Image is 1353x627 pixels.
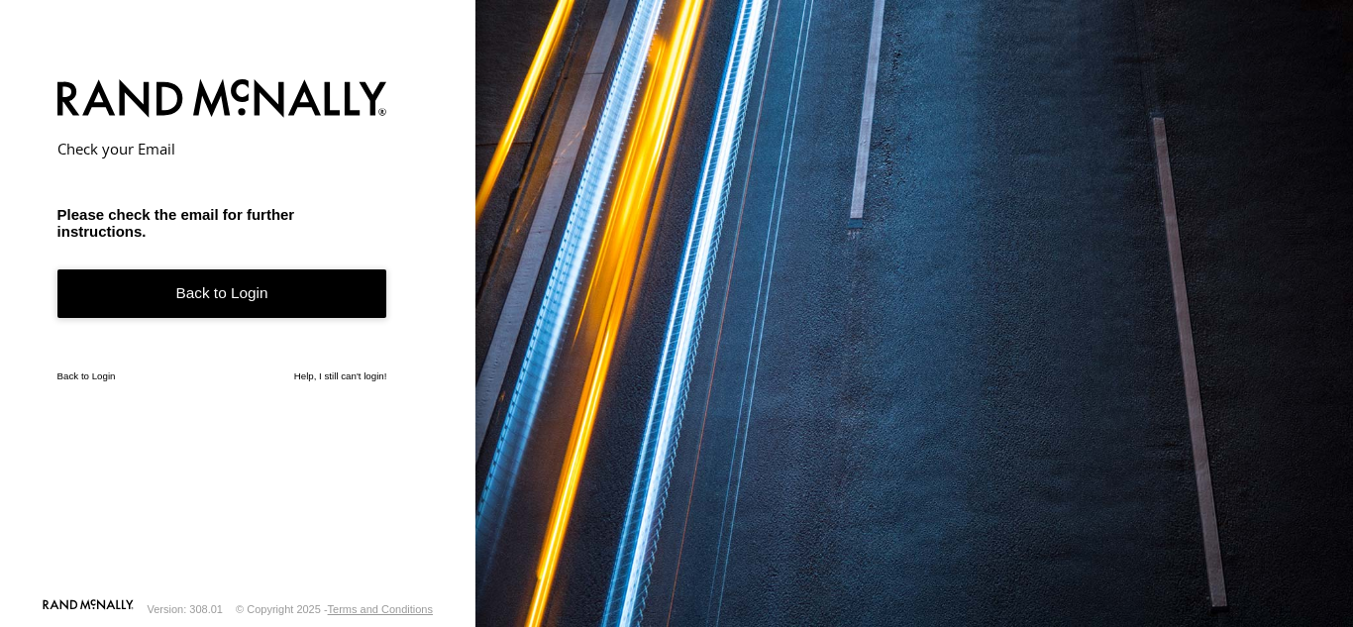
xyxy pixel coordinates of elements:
[57,75,387,126] img: Rand McNally
[57,269,387,318] a: Back to Login
[57,370,116,381] a: Back to Login
[57,206,387,240] h3: Please check the email for further instructions.
[57,139,387,158] h2: Check your Email
[294,370,387,381] a: Help, I still can't login!
[43,599,134,619] a: Visit our Website
[328,603,433,615] a: Terms and Conditions
[236,603,433,615] div: © Copyright 2025 -
[148,603,223,615] div: Version: 308.01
